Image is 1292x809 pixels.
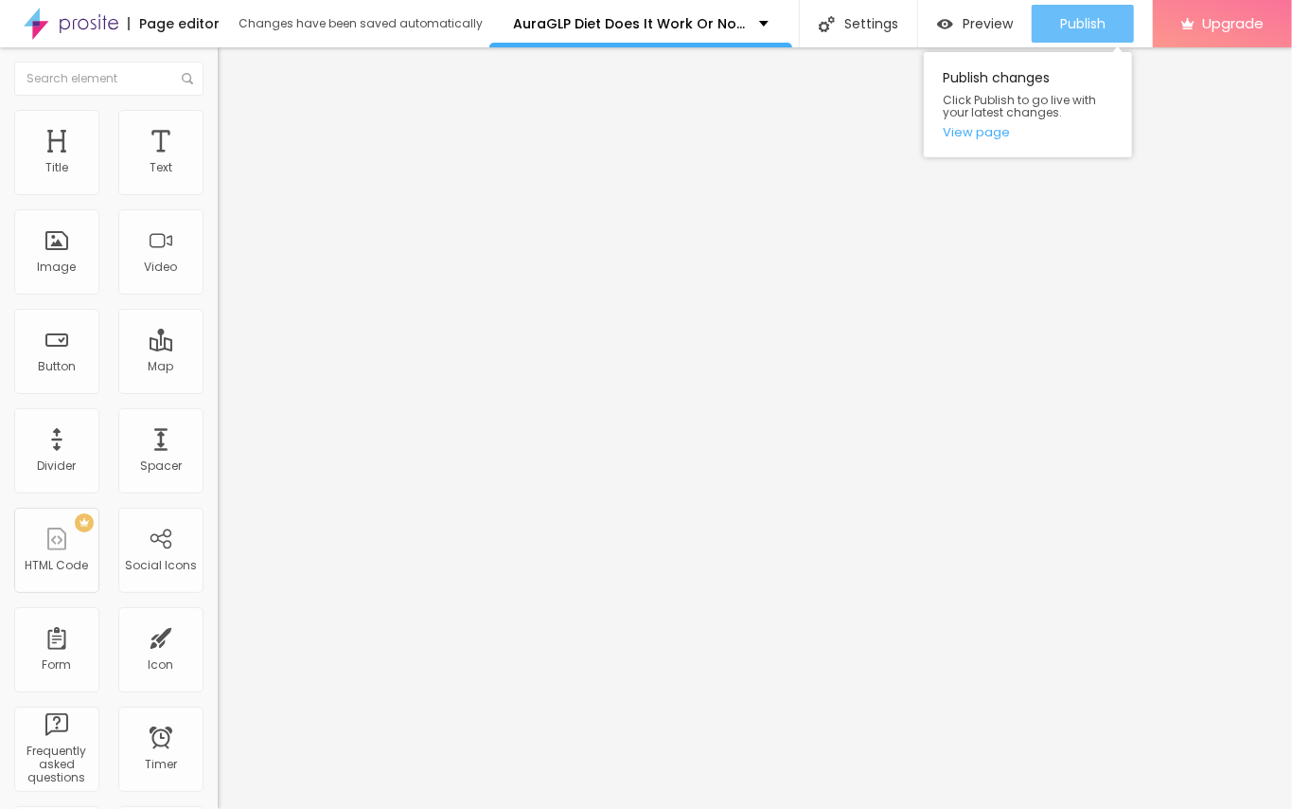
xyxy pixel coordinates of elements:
button: Publish [1032,5,1134,43]
div: Text [150,161,172,174]
span: Click Publish to go live with your latest changes. [943,94,1113,118]
div: Divider [38,459,77,473]
input: Search element [14,62,204,96]
div: Publish changes [924,52,1132,157]
div: Form [43,658,72,672]
div: Social Icons [125,559,197,572]
div: Image [38,261,77,274]
span: Publish [1060,16,1106,31]
iframe: Editor [218,47,1292,809]
img: Icone [819,16,835,32]
div: Page editor [128,17,220,30]
div: Title [45,161,68,174]
div: Timer [145,758,177,771]
div: Map [149,360,174,373]
img: Icone [182,73,193,84]
div: Changes have been saved automatically [239,18,483,29]
span: Preview [963,16,1013,31]
div: Button [38,360,76,373]
p: AuraGLP Diet Does It Work Or Not? [513,17,745,30]
a: View page [943,126,1113,138]
img: view-1.svg [937,16,953,32]
button: Preview [918,5,1032,43]
div: Icon [149,658,174,672]
span: Upgrade [1202,15,1264,31]
div: Frequently asked questions [19,745,94,785]
div: Spacer [140,459,182,473]
div: HTML Code [26,559,89,572]
div: Video [145,261,178,274]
